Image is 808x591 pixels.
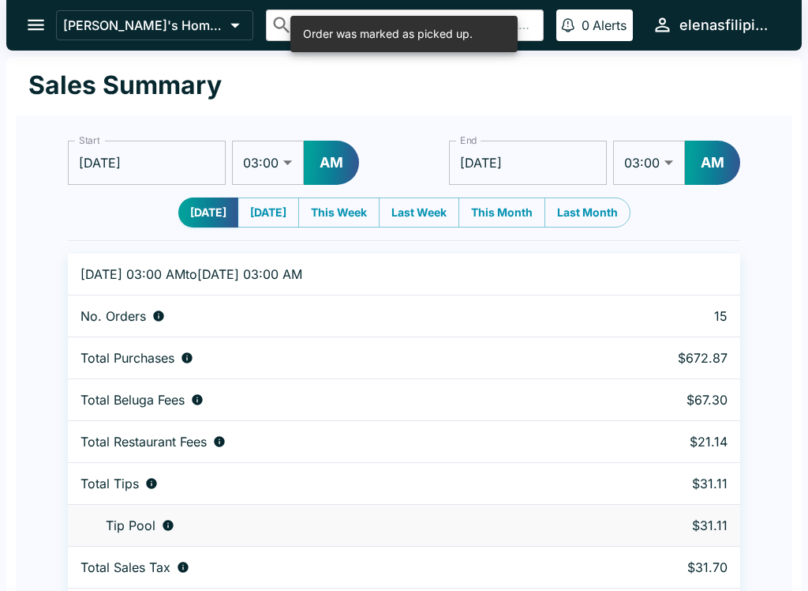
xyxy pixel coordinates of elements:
p: 0 [582,17,589,33]
button: Last Month [544,198,630,228]
input: Choose date, selected date is Aug 13, 2025 [449,141,607,185]
button: Last Week [379,198,459,228]
p: Total Restaurant Fees [80,434,207,450]
button: [DATE] [238,198,299,228]
p: Total Beluga Fees [80,392,185,408]
p: No. Orders [80,308,146,324]
button: This Week [298,198,380,228]
button: elenasfilipinofoods [645,8,783,42]
label: Start [79,134,99,147]
p: Total Tips [80,476,139,491]
p: Total Sales Tax [80,559,170,575]
p: $67.30 [597,392,728,408]
label: End [460,134,477,147]
div: elenasfilipinofoods [679,16,776,35]
p: $672.87 [597,350,728,366]
div: Sales tax paid by diners [80,559,571,575]
div: Aggregate order subtotals [80,350,571,366]
button: [DATE] [178,198,238,228]
button: This Month [458,198,545,228]
p: $31.70 [597,559,728,575]
p: Tip Pool [106,518,155,533]
p: Total Purchases [80,350,174,366]
input: Choose date, selected date is Aug 12, 2025 [68,141,226,185]
div: Tips unclaimed by a waiter [80,518,571,533]
div: Combined individual and pooled tips [80,476,571,491]
button: open drawer [16,5,56,45]
p: 15 [597,308,728,324]
p: Alerts [593,17,627,33]
p: [DATE] 03:00 AM to [DATE] 03:00 AM [80,266,571,282]
div: Order was marked as picked up. [303,21,473,47]
div: Number of orders placed [80,308,571,324]
p: $31.11 [597,518,728,533]
p: [PERSON_NAME]'s Home of the Finest Filipino Foods [63,17,224,33]
h1: Sales Summary [28,70,222,101]
button: [PERSON_NAME]'s Home of the Finest Filipino Foods [56,10,253,40]
button: AM [304,141,359,185]
div: Fees paid by diners to restaurant [80,434,571,450]
button: AM [685,141,740,185]
p: $31.11 [597,476,728,491]
div: Fees paid by diners to Beluga [80,392,571,408]
p: $21.14 [597,434,728,450]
